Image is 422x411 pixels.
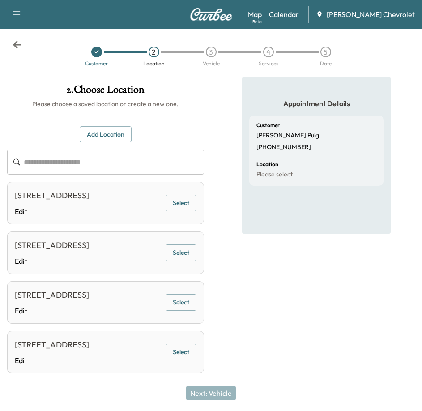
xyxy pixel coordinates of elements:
[256,171,293,179] p: Please select
[256,143,311,151] p: [PHONE_NUMBER]
[269,9,299,20] a: Calendar
[203,61,220,66] div: Vehicle
[15,305,89,316] a: Edit
[15,239,89,252] div: [STREET_ADDRESS]
[15,355,89,366] a: Edit
[256,162,278,167] h6: Location
[166,344,196,360] button: Select
[249,98,384,108] h5: Appointment Details
[248,9,262,20] a: MapBeta
[15,189,89,202] div: [STREET_ADDRESS]
[256,123,280,128] h6: Customer
[252,18,262,25] div: Beta
[206,47,217,57] div: 3
[166,195,196,211] button: Select
[143,61,165,66] div: Location
[80,126,132,143] button: Add Location
[7,84,204,99] h1: 2 . Choose Location
[259,61,278,66] div: Services
[85,61,108,66] div: Customer
[15,206,89,217] a: Edit
[15,338,89,351] div: [STREET_ADDRESS]
[327,9,415,20] span: [PERSON_NAME] Chevrolet
[166,294,196,311] button: Select
[15,256,89,266] a: Edit
[166,244,196,261] button: Select
[149,47,159,57] div: 2
[13,40,21,49] div: Back
[256,132,319,140] p: [PERSON_NAME] Puig
[320,47,331,57] div: 5
[263,47,274,57] div: 4
[7,99,204,108] h6: Please choose a saved location or create a new one.
[190,8,233,21] img: Curbee Logo
[320,61,332,66] div: Date
[15,289,89,301] div: [STREET_ADDRESS]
